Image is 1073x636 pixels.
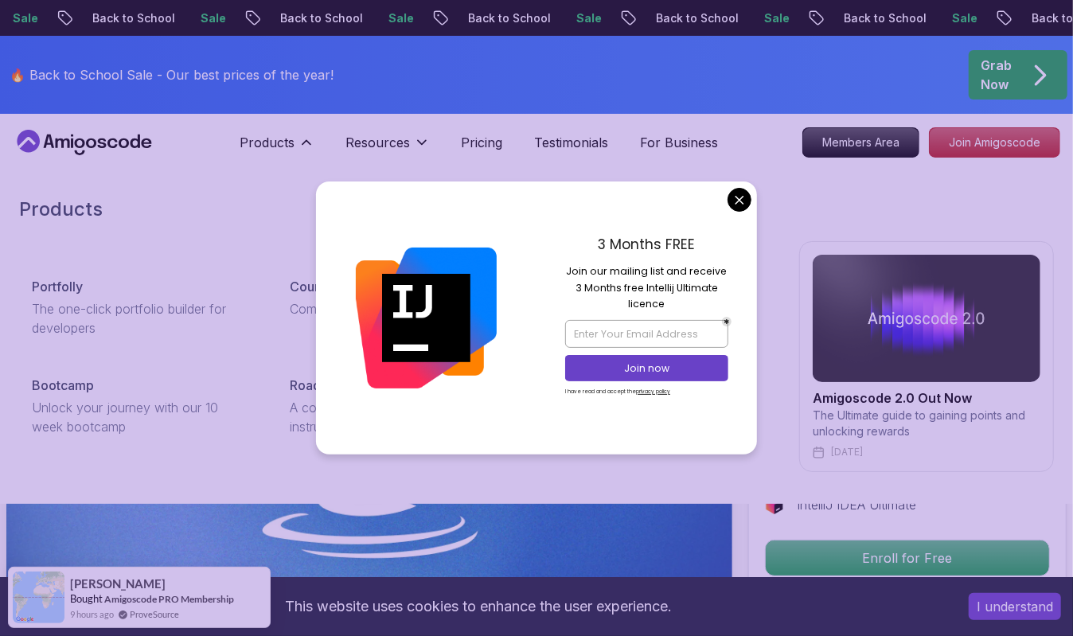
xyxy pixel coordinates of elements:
[13,572,64,623] img: provesource social proof notification image
[802,127,919,158] a: Members Area
[277,363,522,449] a: RoadmapsA comprehensive guide and instruction manual for all courses
[70,607,114,621] span: 9 hours ago
[290,376,353,395] p: Roadmaps
[797,495,916,514] p: IntelliJ IDEA Ultimate
[745,10,796,26] p: Sale
[535,133,609,152] a: Testimonials
[10,65,334,84] p: 🔥 Back to School Sale - Our best prices of the year!
[240,133,314,165] button: Products
[240,133,295,152] p: Products
[290,299,509,318] p: Comprehensive coding courses
[290,277,340,296] p: Courses
[765,495,784,514] img: jetbrains logo
[12,589,945,624] div: This website uses cookies to enhance the user experience.
[346,133,411,152] p: Resources
[462,133,503,152] a: Pricing
[813,388,1040,408] h2: Amigoscode 2.0 Out Now
[70,577,166,591] span: [PERSON_NAME]
[32,376,94,395] p: Bootcamp
[766,540,1049,576] p: Enroll for Free
[261,10,369,26] p: Back to School
[19,197,1054,222] h2: Products
[32,277,83,296] p: Portfolly
[637,10,745,26] p: Back to School
[803,128,919,157] p: Members Area
[981,56,1012,94] p: Grab Now
[449,10,557,26] p: Back to School
[930,128,1059,157] p: Join Amigoscode
[32,299,252,338] p: The one-click portfolio builder for developers
[799,241,1054,472] a: amigoscode 2.0Amigoscode 2.0 Out NowThe Ultimate guide to gaining points and unlocking rewards[DATE]
[933,10,984,26] p: Sale
[765,540,1050,576] button: Enroll for Free
[831,446,863,458] p: [DATE]
[641,133,719,152] a: For Business
[557,10,608,26] p: Sale
[969,593,1061,620] button: Accept cookies
[813,408,1040,439] p: The Ultimate guide to gaining points and unlocking rewards
[104,592,234,606] a: Amigoscode PRO Membership
[369,10,420,26] p: Sale
[70,592,103,605] span: Bought
[181,10,232,26] p: Sale
[73,10,181,26] p: Back to School
[19,363,264,449] a: BootcampUnlock your journey with our 10 week bootcamp
[290,398,509,436] p: A comprehensive guide and instruction manual for all courses
[929,127,1060,158] a: Join Amigoscode
[813,255,1040,382] img: amigoscode 2.0
[130,607,179,621] a: ProveSource
[825,10,933,26] p: Back to School
[346,133,430,165] button: Resources
[19,264,264,350] a: PortfollyThe one-click portfolio builder for developers
[32,398,252,436] p: Unlock your journey with our 10 week bootcamp
[277,264,522,331] a: CoursesComprehensive coding courses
